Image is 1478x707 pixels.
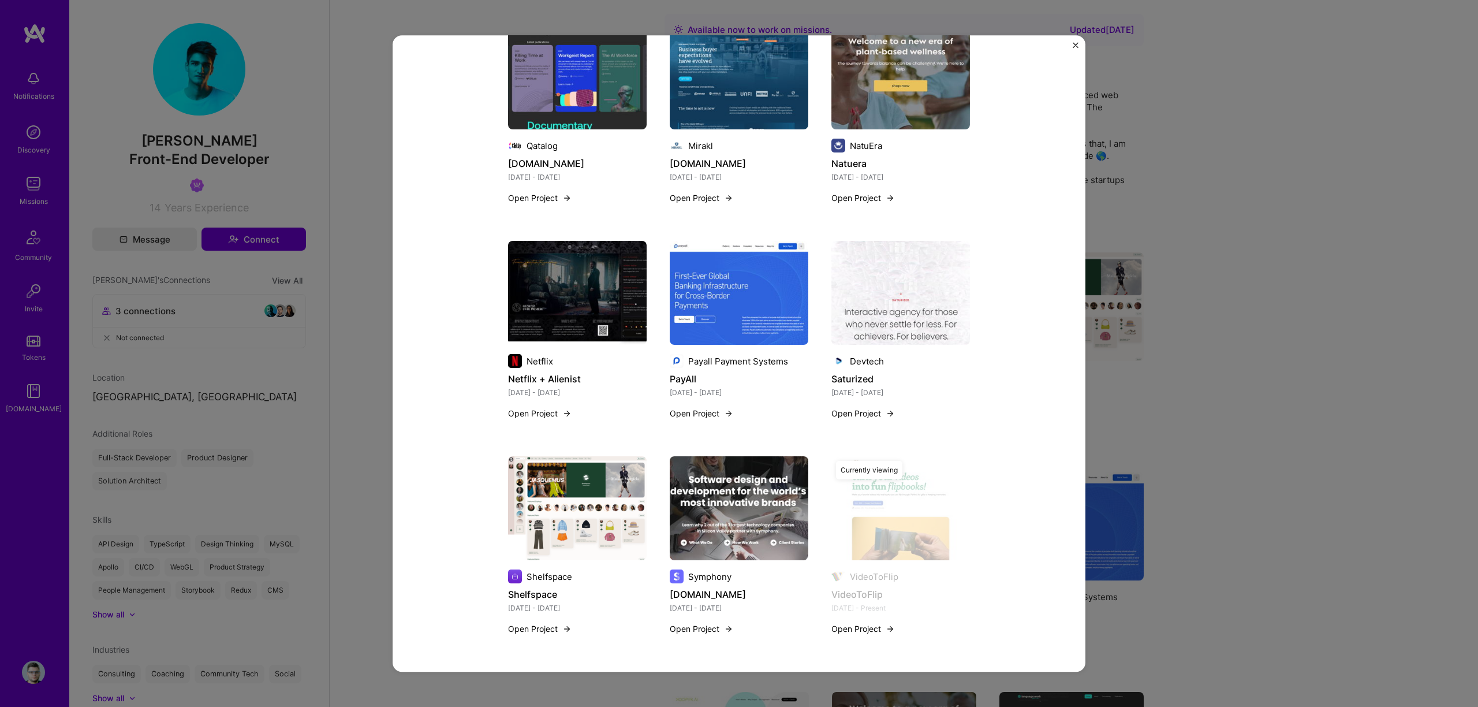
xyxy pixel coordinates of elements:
[831,623,895,635] button: Open Project
[508,172,647,184] div: [DATE] - [DATE]
[831,26,970,130] img: Natuera
[670,139,684,153] img: Company logo
[670,26,808,130] img: Mirakl.com
[508,602,647,615] div: [DATE] - [DATE]
[562,624,572,634] img: arrow-right
[831,387,970,399] div: [DATE] - [DATE]
[670,355,684,369] img: Company logo
[886,194,895,203] img: arrow-right
[724,194,733,203] img: arrow-right
[670,408,733,420] button: Open Project
[670,587,808,602] h4: [DOMAIN_NAME]
[831,355,845,369] img: Company logo
[508,157,647,172] h4: [DOMAIN_NAME]
[850,355,884,367] div: Devtech
[527,140,558,152] div: Qatalog
[508,387,647,399] div: [DATE] - [DATE]
[508,241,647,345] img: Netflix + Alienist
[688,140,713,152] div: Mirakl
[670,192,733,204] button: Open Project
[508,570,522,584] img: Company logo
[670,157,808,172] h4: [DOMAIN_NAME]
[886,409,895,418] img: arrow-right
[508,457,647,561] img: Shelfspace
[508,26,647,130] img: Language.work
[562,409,572,418] img: arrow-right
[836,462,902,480] div: Currently viewing
[562,194,572,203] img: arrow-right
[670,457,808,561] img: Symphony.is
[670,172,808,184] div: [DATE] - [DATE]
[527,571,572,583] div: Shelfspace
[508,355,522,369] img: Company logo
[831,408,895,420] button: Open Project
[508,587,647,602] h4: Shelfspace
[508,623,572,635] button: Open Project
[831,457,970,561] img: VideoToFlip
[831,157,970,172] h4: Natuera
[831,241,970,345] img: Saturized
[508,408,572,420] button: Open Project
[886,624,895,634] img: arrow-right
[850,140,882,152] div: NatuEra
[688,571,731,583] div: Symphony
[724,624,733,634] img: arrow-right
[670,241,808,345] img: PayAll
[688,355,788,367] div: Payall Payment Systems
[508,372,647,387] h4: Netflix + Alienist
[670,387,808,399] div: [DATE] - [DATE]
[670,570,684,584] img: Company logo
[831,372,970,387] h4: Saturized
[724,409,733,418] img: arrow-right
[670,623,733,635] button: Open Project
[1073,42,1078,54] button: Close
[831,192,895,204] button: Open Project
[670,372,808,387] h4: PayAll
[508,139,522,153] img: Company logo
[831,172,970,184] div: [DATE] - [DATE]
[508,192,572,204] button: Open Project
[527,355,553,367] div: Netflix
[670,602,808,615] div: [DATE] - [DATE]
[831,139,845,153] img: Company logo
